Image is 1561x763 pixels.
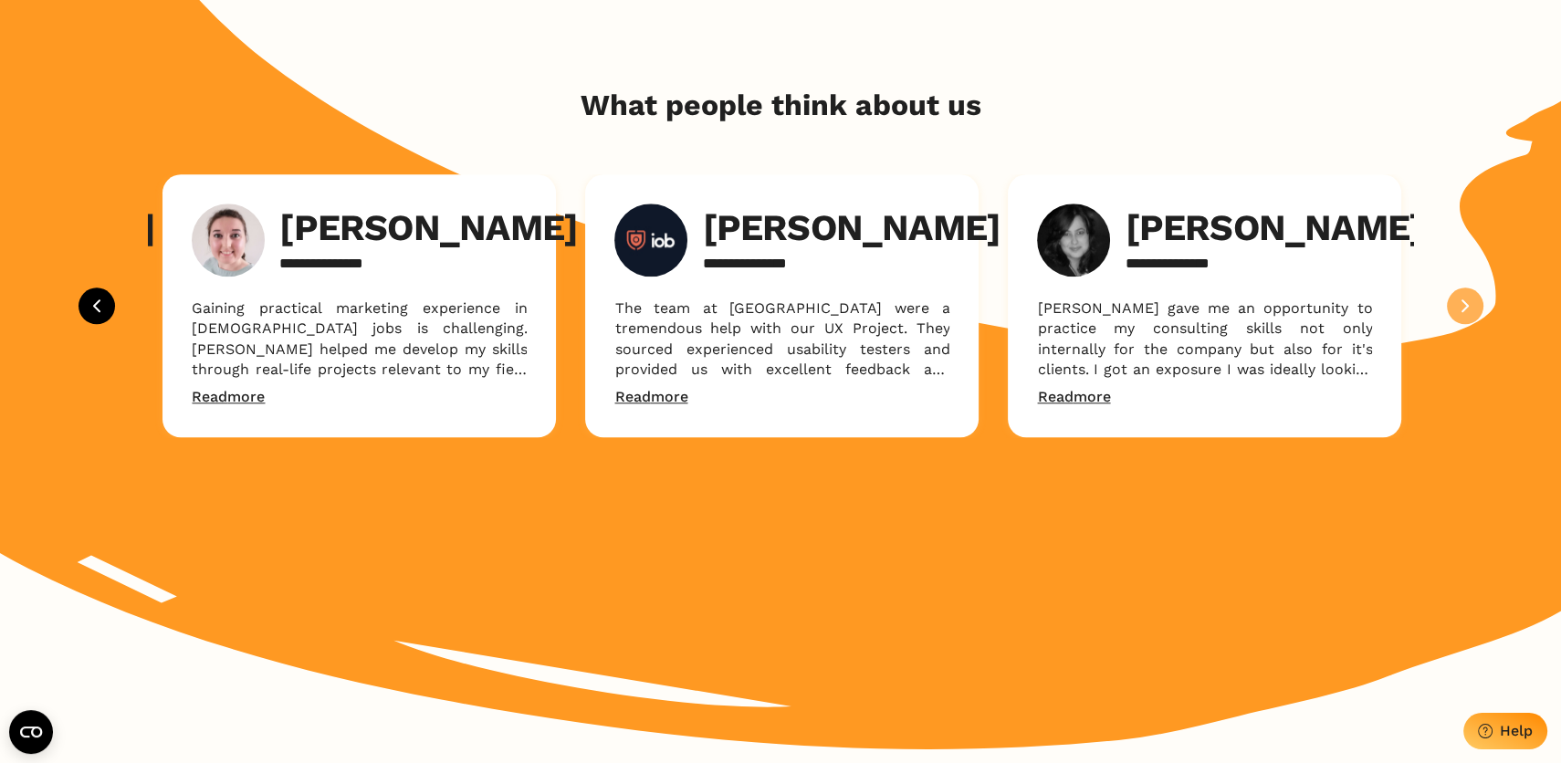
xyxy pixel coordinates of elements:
[614,298,949,381] p: The team at [GEOGRAPHIC_DATA] were a tremendous help with our UX Project. They sourced experience...
[1500,722,1533,739] div: Help
[79,287,115,324] button: Previous
[9,710,53,754] button: Open CMP widget
[279,206,578,250] h3: [PERSON_NAME]
[1463,713,1547,749] button: Help
[192,204,265,277] img: Eileen Larkin
[1037,204,1110,277] img: Shaleen Narula
[1125,206,1423,250] h3: [PERSON_NAME]
[1037,387,1110,407] a: Read more
[1447,287,1483,324] button: Next
[614,387,687,407] a: Read more
[702,206,1001,250] h3: [PERSON_NAME]
[1037,298,1372,381] p: [PERSON_NAME] gave me an opportunity to practice my consulting skills not only internally for the...
[192,298,527,381] p: Gaining practical marketing experience in [DEMOGRAPHIC_DATA] jobs is challenging. [PERSON_NAME] h...
[192,387,265,407] a: Read more
[614,204,687,277] img: Ian O'Leary
[581,88,981,122] h2: What people think about us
